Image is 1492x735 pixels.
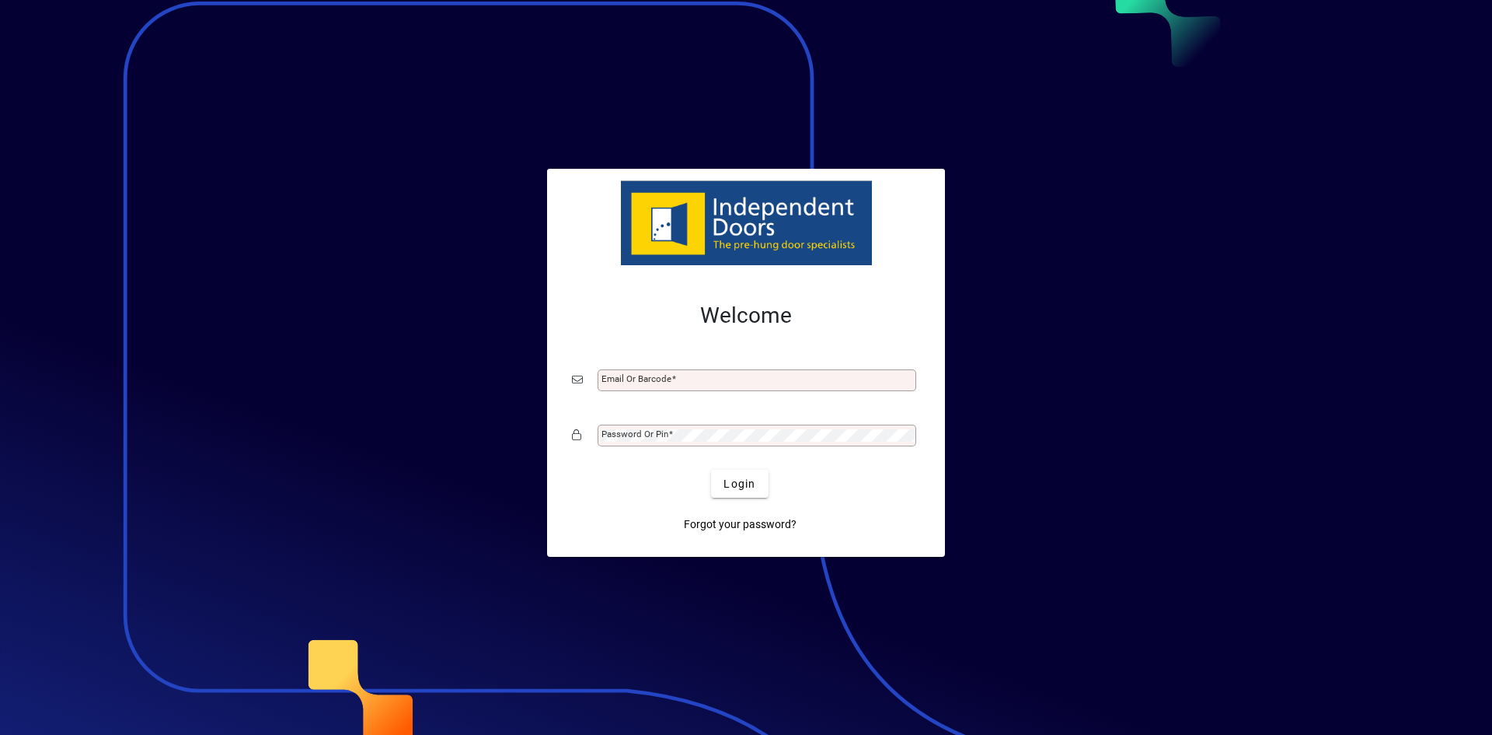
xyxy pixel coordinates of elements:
h2: Welcome [572,303,920,329]
a: Forgot your password? [678,510,803,538]
mat-label: Email or Barcode [601,373,671,384]
mat-label: Password or Pin [601,429,668,439]
button: Login [711,470,768,498]
span: Forgot your password? [684,516,797,533]
span: Login [723,476,755,492]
